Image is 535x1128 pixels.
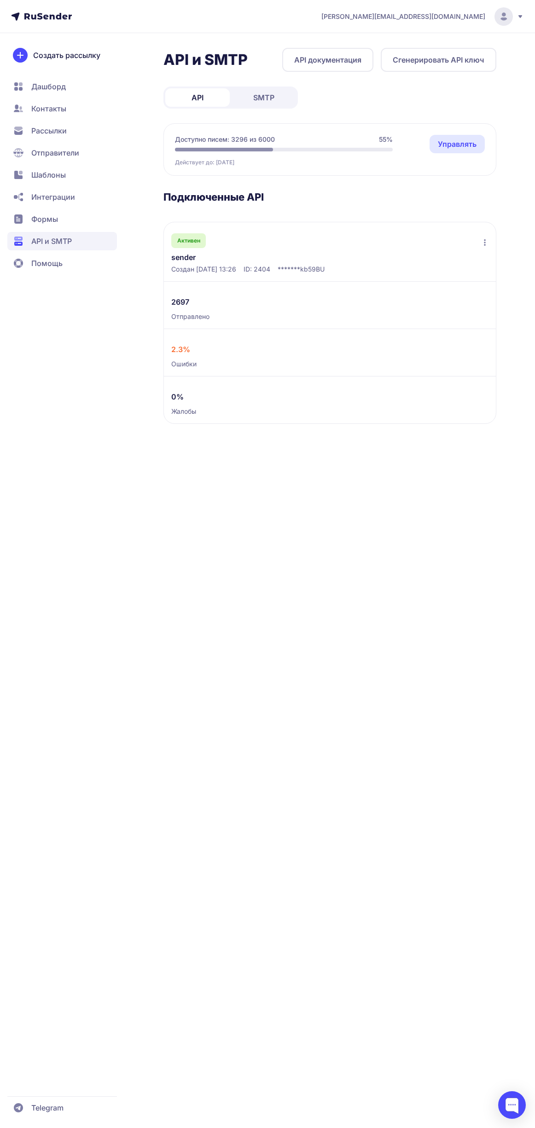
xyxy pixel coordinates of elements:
span: SMTP [253,92,274,103]
span: Создать рассылку [33,50,100,61]
span: Формы [31,214,58,225]
span: kb59BU [300,265,325,274]
a: API [165,88,230,107]
span: 55% [379,135,393,144]
span: Рассылки [31,125,67,136]
a: Telegram [7,1099,117,1117]
span: API и SMTP [31,236,72,247]
span: Отправлено [171,312,209,321]
span: Жалобы [171,407,196,416]
span: Помощь [31,258,63,269]
span: Ошибки [171,359,197,369]
span: Шаблоны [31,169,66,180]
span: Доступно писем: 3296 из 6000 [175,135,275,144]
span: 2.3% [171,344,190,355]
h3: Подключенные API [163,191,496,203]
a: Управлять [430,135,485,153]
span: 0% [171,391,184,402]
span: 2697 [171,296,189,307]
span: Контакты [31,103,66,114]
h2: API и SMTP [163,51,248,69]
span: Действует до: [DATE] [175,159,234,166]
span: Дашборд [31,81,66,92]
button: Сгенерировать API ключ [381,48,496,72]
span: Интеграции [31,191,75,202]
a: API документация [282,48,373,72]
span: API [192,92,204,103]
span: Telegram [31,1102,64,1113]
span: [PERSON_NAME][EMAIL_ADDRESS][DOMAIN_NAME] [321,12,485,21]
span: ID: 2404 [244,265,270,274]
span: Создан [DATE] 13:26 [171,265,236,274]
a: SMTP [232,88,296,107]
span: Отправители [31,147,79,158]
a: sender [171,252,314,263]
span: Активен [177,237,200,244]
